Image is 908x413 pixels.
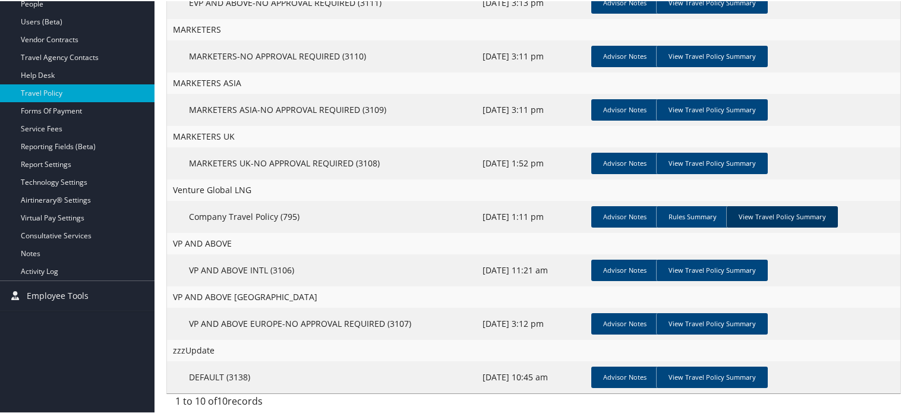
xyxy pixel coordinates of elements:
[27,280,89,310] span: Employee Tools
[591,98,658,119] a: Advisor Notes
[477,39,587,71] td: [DATE] 3:11 pm
[167,71,900,93] td: MARKETERS ASIA
[167,200,477,232] td: Company Travel Policy (795)
[167,125,900,146] td: MARKETERS UK
[591,205,658,226] a: Advisor Notes
[167,18,900,39] td: MARKETERS
[167,307,477,339] td: VP AND ABOVE EUROPE-NO APPROVAL REQUIRED (3107)
[167,146,477,178] td: MARKETERS UK-NO APPROVAL REQUIRED (3108)
[477,360,587,392] td: [DATE] 10:45 am
[726,205,838,226] a: View Travel Policy Summary
[591,45,658,66] a: Advisor Notes
[591,152,658,173] a: Advisor Notes
[591,258,658,280] a: Advisor Notes
[656,258,768,280] a: View Travel Policy Summary
[477,93,587,125] td: [DATE] 3:11 pm
[656,365,768,387] a: View Travel Policy Summary
[477,200,587,232] td: [DATE] 1:11 pm
[656,98,768,119] a: View Travel Policy Summary
[477,146,587,178] td: [DATE] 1:52 pm
[656,205,729,226] a: Rules Summary
[591,365,658,387] a: Advisor Notes
[167,178,900,200] td: Venture Global LNG
[217,393,228,406] span: 10
[175,393,341,413] div: 1 to 10 of records
[167,285,900,307] td: VP AND ABOVE [GEOGRAPHIC_DATA]
[656,152,768,173] a: View Travel Policy Summary
[167,339,900,360] td: zzzUpdate
[656,312,768,333] a: View Travel Policy Summary
[167,39,477,71] td: MARKETERS-NO APPROVAL REQUIRED (3110)
[167,93,477,125] td: MARKETERS ASIA-NO APPROVAL REQUIRED (3109)
[167,232,900,253] td: VP AND ABOVE
[591,312,658,333] a: Advisor Notes
[167,253,477,285] td: VP AND ABOVE INTL (3106)
[477,253,587,285] td: [DATE] 11:21 am
[167,360,477,392] td: DEFAULT (3138)
[656,45,768,66] a: View Travel Policy Summary
[477,307,587,339] td: [DATE] 3:12 pm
